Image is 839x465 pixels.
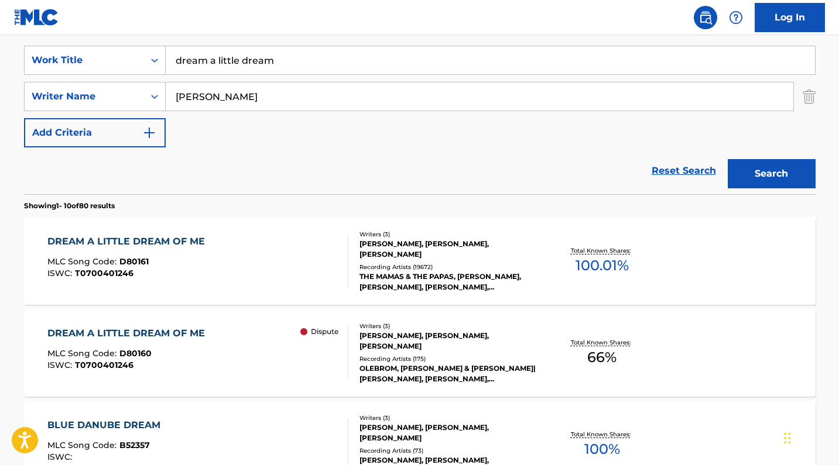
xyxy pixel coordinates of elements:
[359,230,536,239] div: Writers ( 3 )
[359,422,536,443] div: [PERSON_NAME], [PERSON_NAME], [PERSON_NAME]
[755,3,825,32] a: Log In
[24,46,816,194] form: Search Form
[571,430,633,439] p: Total Known Shares:
[728,159,816,188] button: Search
[142,126,156,140] img: 9d2ae6d4665cec9f34b9.svg
[359,363,536,384] div: OLEBROM, [PERSON_NAME] & [PERSON_NAME]|[PERSON_NAME], [PERSON_NAME],[PERSON_NAME], [PERSON_NAME],...
[359,271,536,292] div: THE MAMAS & THE PAPAS, [PERSON_NAME], [PERSON_NAME], [PERSON_NAME], [PERSON_NAME] & [PERSON_NAME]...
[359,322,536,330] div: Writers ( 3 )
[584,439,620,460] span: 100 %
[359,446,536,455] div: Recording Artists ( 73 )
[24,217,816,305] a: DREAM A LITTLE DREAM OF MEMLC Song Code:D80161ISWC:T0700401246Writers (3)[PERSON_NAME], [PERSON_N...
[694,6,717,29] a: Public Search
[75,268,133,278] span: T0700401246
[359,263,536,271] div: Recording Artists ( 19672 )
[47,360,75,370] span: ISWC :
[47,418,166,432] div: BLUE DANUBE DREAM
[698,11,713,25] img: search
[359,239,536,260] div: [PERSON_NAME], [PERSON_NAME], [PERSON_NAME]
[119,348,152,359] span: D80160
[47,440,119,450] span: MLC Song Code :
[47,235,211,249] div: DREAM A LITTLE DREAM OF ME
[47,256,119,267] span: MLC Song Code :
[587,347,617,368] span: 66 %
[14,9,59,26] img: MLC Logo
[359,354,536,363] div: Recording Artists ( 175 )
[47,348,119,359] span: MLC Song Code :
[571,246,633,255] p: Total Known Shares:
[359,330,536,352] div: [PERSON_NAME], [PERSON_NAME], [PERSON_NAME]
[576,255,629,276] span: 100.01 %
[119,440,150,450] span: B52357
[571,338,633,347] p: Total Known Shares:
[47,452,75,462] span: ISWC :
[359,414,536,422] div: Writers ( 3 )
[24,309,816,397] a: DREAM A LITTLE DREAM OF MEMLC Song Code:D80160ISWC:T0700401246 DisputeWriters (3)[PERSON_NAME], [...
[32,89,137,104] div: Writer Name
[724,6,748,29] div: Help
[47,268,75,278] span: ISWC :
[646,158,722,184] a: Reset Search
[24,201,115,211] p: Showing 1 - 10 of 80 results
[47,326,211,340] div: DREAM A LITTLE DREAM OF ME
[784,421,791,456] div: Drag
[119,256,149,267] span: D80161
[803,82,816,111] img: Delete Criterion
[780,409,839,465] iframe: Chat Widget
[75,360,133,370] span: T0700401246
[311,326,338,337] p: Dispute
[729,11,743,25] img: help
[24,118,166,147] button: Add Criteria
[32,53,137,67] div: Work Title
